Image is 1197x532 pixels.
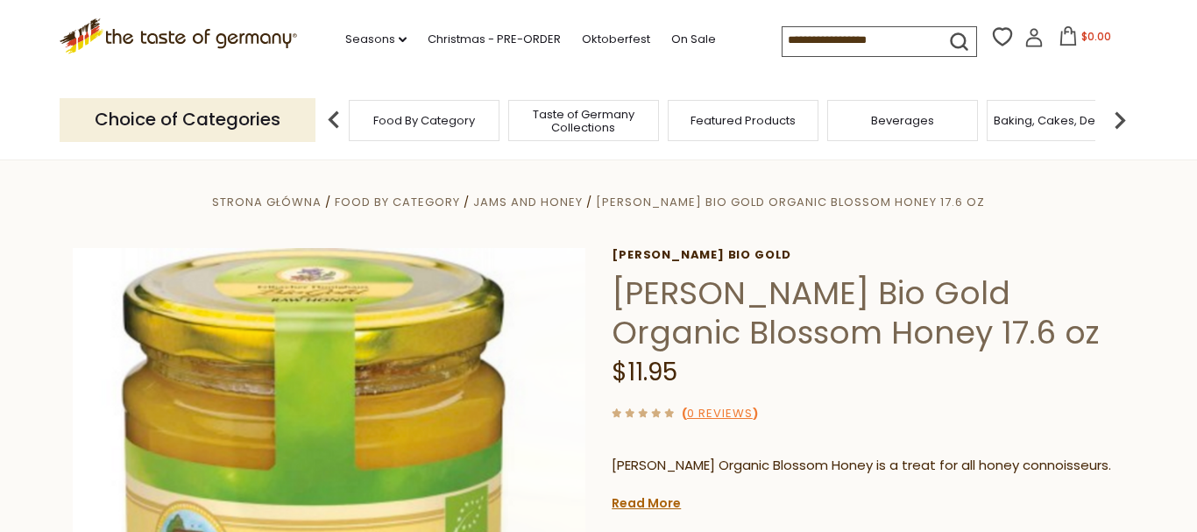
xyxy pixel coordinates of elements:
[1081,29,1111,44] span: $0.00
[612,490,1124,512] p: Made in [GEOGRAPHIC_DATA] from the nectar of meadow flower blossoms grown on certified organic fi...
[1102,103,1137,138] img: next arrow
[582,30,650,49] a: Oktoberfest
[682,405,758,422] span: ( )
[612,248,1124,262] a: [PERSON_NAME] Bio Gold
[612,355,677,389] span: $11.95
[316,103,351,138] img: previous arrow
[691,114,796,127] a: Featured Products
[994,114,1130,127] a: Baking, Cakes, Desserts
[871,114,934,127] a: Beverages
[335,194,460,210] a: Food By Category
[1047,26,1122,53] button: $0.00
[612,494,681,512] a: Read More
[345,30,407,49] a: Seasons
[60,98,315,141] p: Choice of Categories
[671,30,716,49] a: On Sale
[596,194,985,210] a: [PERSON_NAME] Bio Gold Organic Blossom Honey 17.6 oz
[428,30,561,49] a: Christmas - PRE-ORDER
[212,194,322,210] a: Strona główna
[514,108,654,134] a: Taste of Germany Collections
[612,273,1124,352] h1: [PERSON_NAME] Bio Gold Organic Blossom Honey 17.6 oz
[612,455,1124,477] p: [PERSON_NAME] Organic Blossom Honey is a treat for all honey connoisseurs.
[473,194,583,210] a: Jams and Honey
[373,114,475,127] a: Food By Category
[687,405,753,423] a: 0 Reviews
